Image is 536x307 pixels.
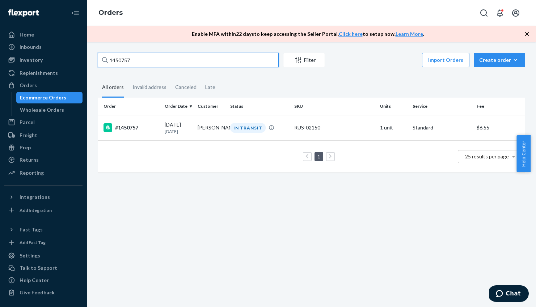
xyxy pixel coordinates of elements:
[396,31,423,37] a: Learn More
[230,123,266,133] div: IN TRANSIT
[413,124,471,131] p: Standard
[104,123,159,132] div: #1450757
[98,9,123,17] a: Orders
[339,31,363,37] a: Click here
[291,98,377,115] th: SKU
[4,287,83,298] button: Give Feedback
[377,98,410,115] th: Units
[162,98,195,115] th: Order Date
[205,78,215,97] div: Late
[20,226,43,233] div: Fast Tags
[192,30,424,38] p: Enable MFA within 22 days to keep accessing the Seller Portal. to setup now. .
[4,250,83,261] a: Settings
[175,78,197,97] div: Canceled
[4,224,83,235] button: Fast Tags
[195,115,228,140] td: [PERSON_NAME]
[508,6,523,20] button: Open account menu
[20,169,44,176] div: Reporting
[20,106,64,114] div: Wholesale Orders
[98,53,279,67] input: Search orders
[20,193,50,201] div: Integrations
[4,54,83,66] a: Inventory
[198,103,225,109] div: Customer
[489,285,529,303] iframe: Opens a widget where you can chat to one of our agents
[474,53,525,67] button: Create order
[20,207,52,213] div: Add Integration
[68,6,83,20] button: Close Navigation
[4,67,83,79] a: Replenishments
[377,115,410,140] td: 1 unit
[165,121,192,135] div: [DATE]
[8,9,39,17] img: Flexport logo
[20,277,49,284] div: Help Center
[20,132,37,139] div: Freight
[283,56,325,64] div: Filter
[4,238,83,247] a: Add Fast Tag
[4,80,83,91] a: Orders
[20,156,39,163] div: Returns
[20,144,31,151] div: Prep
[20,56,43,64] div: Inventory
[4,262,83,274] button: Talk to Support
[4,29,83,40] a: Home
[474,98,525,115] th: Fee
[20,82,37,89] div: Orders
[493,6,507,20] button: Open notifications
[465,153,509,159] span: 25 results per page
[98,98,162,115] th: Order
[4,206,83,215] a: Add Integration
[227,98,291,115] th: Status
[20,264,57,272] div: Talk to Support
[16,104,83,116] a: Wholesale Orders
[4,167,83,179] a: Reporting
[4,154,83,166] a: Returns
[4,41,83,53] a: Inbounds
[4,142,83,153] a: Prep
[474,115,525,140] td: $6.55
[20,94,66,101] div: Ecommerce Orders
[316,153,322,159] a: Page 1 is your current page
[20,31,34,38] div: Home
[20,69,58,77] div: Replenishments
[20,252,40,259] div: Settings
[4,129,83,141] a: Freight
[4,274,83,286] a: Help Center
[410,98,474,115] th: Service
[20,119,35,126] div: Parcel
[516,135,531,172] button: Help Center
[479,56,520,64] div: Create order
[20,43,42,51] div: Inbounds
[477,6,491,20] button: Open Search Box
[20,239,46,246] div: Add Fast Tag
[102,78,124,98] div: All orders
[20,289,55,296] div: Give Feedback
[132,78,166,97] div: Invalid address
[294,124,374,131] div: RUS-02150
[165,128,192,135] p: [DATE]
[422,53,469,67] button: Import Orders
[93,3,128,24] ol: breadcrumbs
[16,92,83,103] a: Ecommerce Orders
[4,191,83,203] button: Integrations
[4,116,83,128] a: Parcel
[283,53,325,67] button: Filter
